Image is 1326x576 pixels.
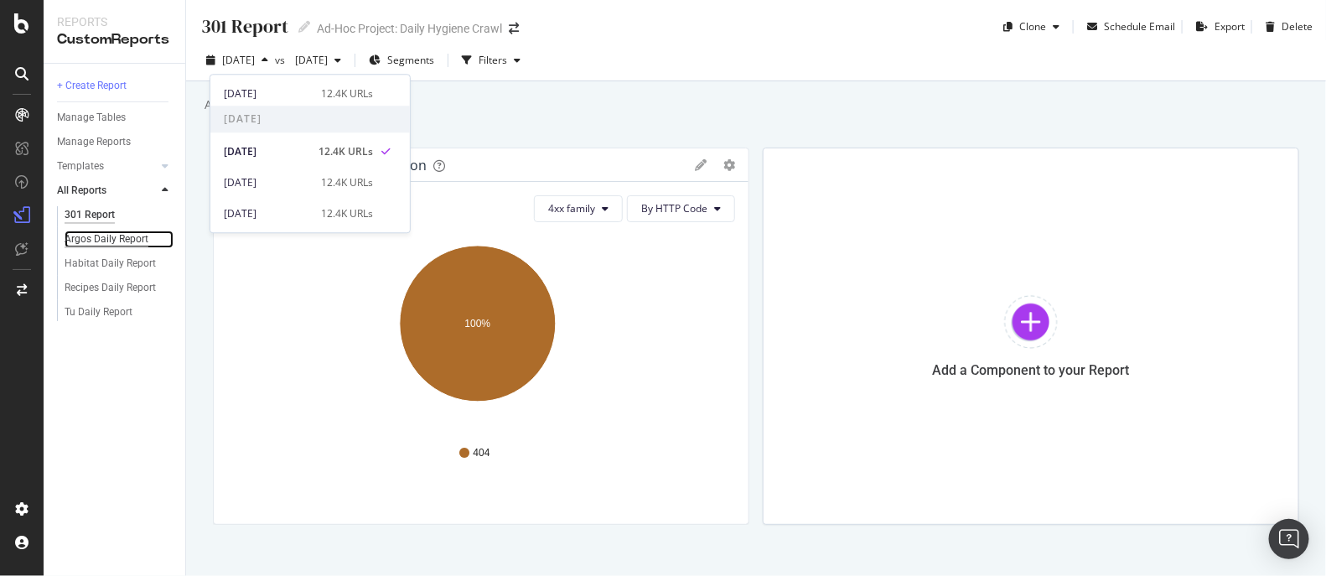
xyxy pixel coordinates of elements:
div: Reports [57,13,172,30]
div: Tu Daily Report [65,304,132,321]
div: Add a Component to your Report [933,362,1130,378]
div: 12.4K URLs [321,86,373,101]
a: All Reports [57,182,157,200]
a: + Create Report [57,77,174,95]
div: 12.4K URLs [321,206,373,221]
div: [DATE] [224,86,311,101]
button: Filters [455,47,527,74]
div: 301 Report [199,13,288,39]
button: Delete [1259,13,1313,40]
span: 404 [473,446,489,460]
a: Manage Reports [57,133,174,151]
div: Clone [1019,19,1046,34]
button: Segments [362,47,441,74]
a: Habitat Daily Report [65,255,174,272]
div: Export [1215,19,1245,34]
a: Argos Daily Report [65,231,174,248]
a: 301 Report [65,206,174,224]
div: Argos Daily Report [65,231,148,248]
i: Edit report name [298,21,310,33]
a: Manage Tables [57,109,174,127]
div: Manage Tables [57,109,126,127]
button: [DATE] [199,47,275,74]
div: Filters [479,53,507,67]
div: [DATE] [224,144,308,159]
div: Manage Reports [57,133,131,151]
div: Ad-Hoc Project: Daily Hygiene Crawl [317,20,502,37]
span: 2025 Aug. 31st [222,53,255,67]
button: Clone [997,13,1066,40]
a: Templates [57,158,157,175]
div: 12.4K URLs [321,175,373,190]
div: Add a short description [203,96,337,113]
div: HTTP Status Codes Distributiongeargear4xx familyBy HTTP CodeA chart.404 [213,148,749,525]
a: Recipes Daily Report [65,279,174,297]
div: All Reports [57,182,106,200]
span: [DATE] [210,106,410,132]
button: [DATE] [288,47,348,74]
button: Export [1189,13,1245,40]
a: Tu Daily Report [65,304,174,321]
div: [DATE] [224,175,311,190]
button: 4xx family [534,195,623,222]
div: arrow-right-arrow-left [509,23,519,34]
div: Open Intercom Messenger [1269,519,1309,559]
div: Habitat Daily Report [65,255,156,272]
svg: A chart. [227,236,728,430]
span: Segments [387,53,434,67]
span: By HTTP Code [641,201,707,215]
button: By HTTP Code [627,195,735,222]
div: 12.4K URLs [319,144,373,159]
text: 100% [465,318,491,330]
button: Schedule Email [1080,13,1175,40]
div: 301 Report [65,206,115,224]
span: 4xx family [548,201,595,215]
div: Schedule Email [1104,19,1175,34]
div: [DATE] [224,206,311,221]
span: 2025 Aug. 3rd [288,53,328,67]
div: Recipes Daily Report [65,279,156,297]
div: gear [723,159,735,171]
span: vs [275,53,288,67]
div: CustomReports [57,30,172,49]
div: Templates [57,158,104,175]
div: Delete [1282,19,1313,34]
div: + Create Report [57,77,127,95]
